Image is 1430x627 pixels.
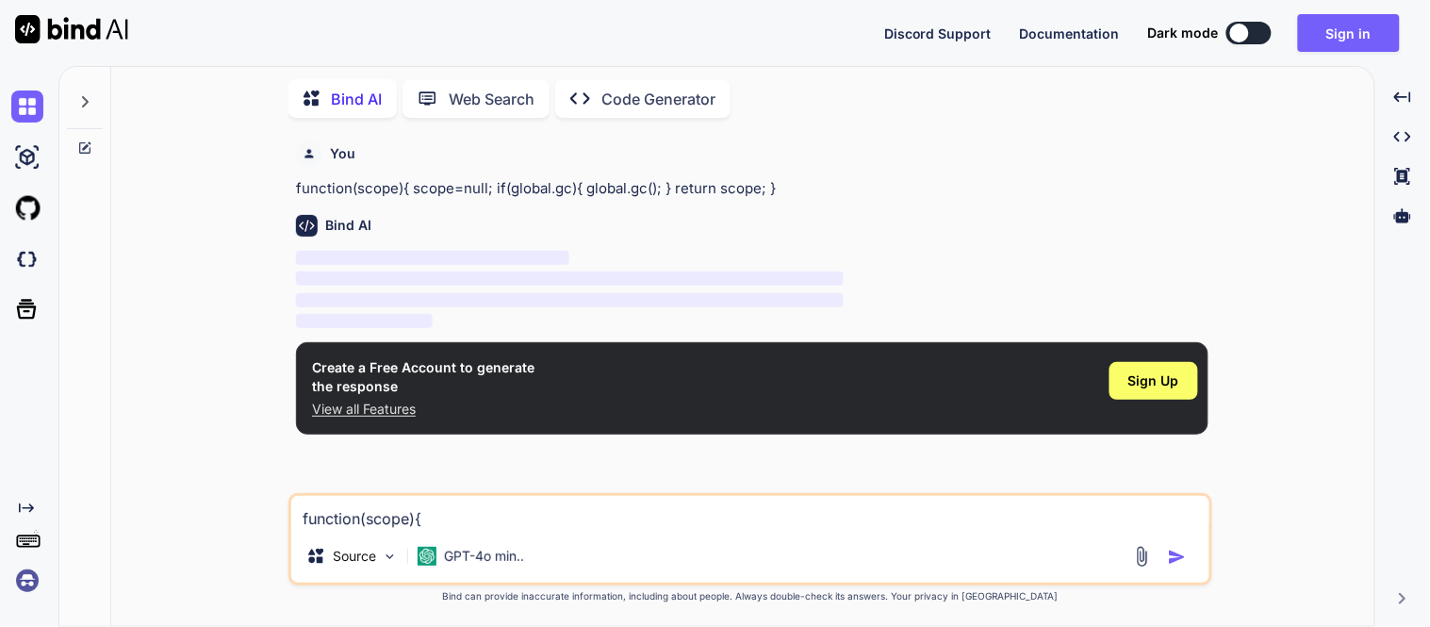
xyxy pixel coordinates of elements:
[296,272,844,286] span: ‌
[330,144,355,163] h6: You
[382,549,398,565] img: Pick Models
[1020,25,1120,41] span: Documentation
[884,24,992,43] button: Discord Support
[1148,24,1219,42] span: Dark mode
[1168,548,1187,567] img: icon
[11,141,43,173] img: ai-studio
[1128,371,1179,390] span: Sign Up
[449,88,534,110] p: Web Search
[11,91,43,123] img: chat
[11,192,43,224] img: githubLight
[296,314,433,328] span: ‌
[1131,546,1153,568] img: attachment
[288,589,1212,603] p: Bind can provide inaccurate information, including about people. Always double-check its answers....
[11,565,43,597] img: signin
[296,293,844,307] span: ‌
[296,251,569,265] span: ‌
[418,547,436,566] img: GPT-4o mini
[333,547,376,566] p: Source
[1298,14,1400,52] button: Sign in
[331,88,382,110] p: Bind AI
[312,400,534,419] p: View all Features
[296,178,1208,200] p: function(scope){ scope=null; if(global.gc){ global.gc(); } return scope; }
[11,243,43,275] img: darkCloudIdeIcon
[601,88,715,110] p: Code Generator
[15,15,128,43] img: Bind AI
[444,547,524,566] p: GPT-4o min..
[884,25,992,41] span: Discord Support
[312,358,534,396] h1: Create a Free Account to generate the response
[325,216,371,235] h6: Bind AI
[1020,24,1120,43] button: Documentation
